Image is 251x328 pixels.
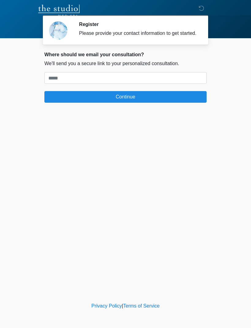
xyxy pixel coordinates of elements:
img: The Studio Med Spa Logo [38,5,80,17]
a: Privacy Policy [92,303,122,308]
a: | [122,303,123,308]
h2: Register [79,21,197,27]
p: We'll send you a secure link to your personalized consultation. [44,60,207,67]
img: Agent Avatar [49,21,67,40]
a: Terms of Service [123,303,159,308]
div: Please provide your contact information to get started. [79,30,197,37]
button: Continue [44,91,207,103]
h2: Where should we email your consultation? [44,52,207,57]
